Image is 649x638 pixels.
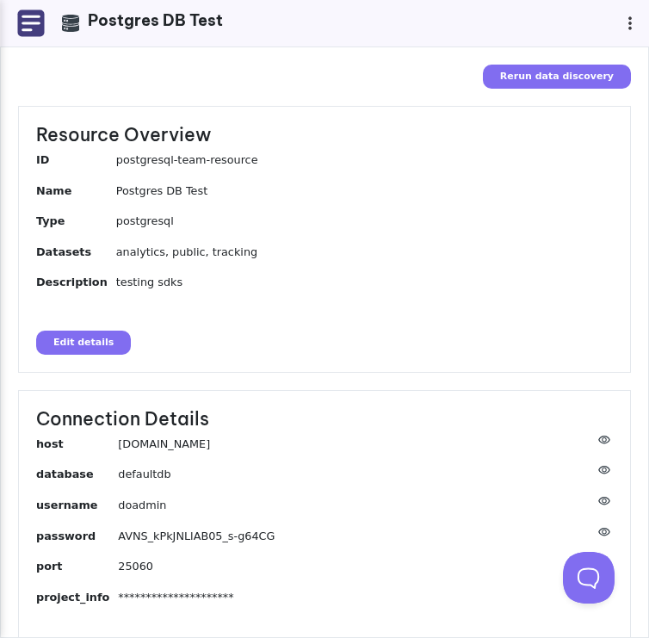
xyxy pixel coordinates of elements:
[118,497,613,513] dd: doadmin
[118,466,613,482] dd: defaultdb
[118,558,613,574] dd: 25060
[36,466,118,488] dt: database
[116,274,613,290] dd: testing sdks
[36,244,116,266] dt: Datasets
[116,244,613,260] dd: analytics, public, tracking
[563,552,615,604] iframe: Toggle Customer Support
[36,497,118,519] dt: username
[116,152,613,168] dd: postgresql-team-resource
[118,528,613,544] dd: AVNS_kPkJNLlAB05_s-g64CG
[116,213,613,229] dd: postgresql
[88,10,223,30] span: Postgres DB Test
[620,13,640,34] img: svg+xml,%3c
[36,528,118,550] dt: password
[118,436,613,452] dd: [DOMAIN_NAME]
[36,408,613,430] h3: Connection Details
[36,436,118,458] dt: host
[36,589,118,611] dt: project_info
[36,183,116,205] dt: Name
[116,183,613,199] dd: Postgres DB Test
[17,9,45,37] img: svg+xml,%3c
[36,558,118,580] dt: port
[36,213,116,235] dt: Type
[36,124,613,146] h3: Resource Overview
[36,274,116,296] dt: Description
[36,331,131,355] button: Edit details
[36,152,116,174] dt: ID
[483,65,631,89] button: Rerun data discovery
